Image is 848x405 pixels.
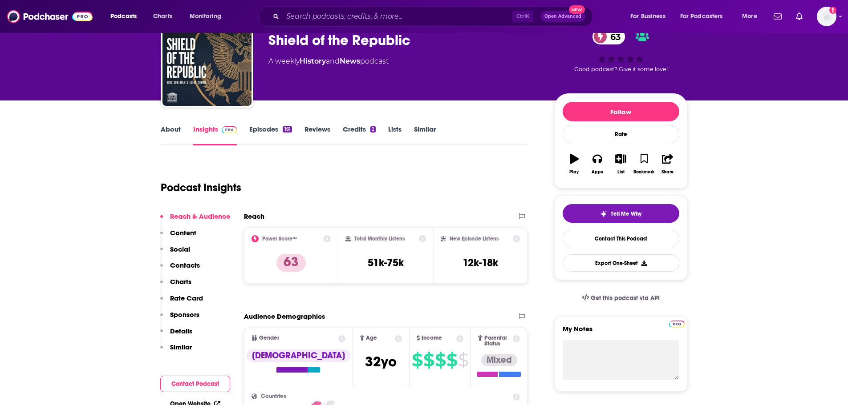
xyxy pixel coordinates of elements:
[680,10,723,23] span: For Podcasters
[161,181,241,194] h1: Podcast Insights
[340,57,360,65] a: News
[366,335,377,341] span: Age
[736,9,768,24] button: open menu
[569,169,579,175] div: Play
[268,56,389,67] div: A weekly podcast
[463,256,498,269] h3: 12k-18k
[540,11,585,22] button: Open AdvancedNew
[283,9,512,24] input: Search podcasts, credits, & more...
[575,287,667,309] a: Get this podcast via API
[249,125,292,145] a: Episodes161
[222,126,237,133] img: Podchaser Pro
[170,343,192,351] p: Similar
[244,312,325,321] h2: Audience Demographics
[669,319,685,328] a: Pro website
[770,9,785,24] a: Show notifications dropdown
[450,236,499,242] h2: New Episode Listens
[592,169,603,175] div: Apps
[104,9,148,24] button: open menu
[674,9,736,24] button: open menu
[160,310,199,327] button: Sponsors
[512,11,533,22] span: Ctrl K
[817,7,836,26] button: Show profile menu
[388,125,402,145] a: Lists
[160,245,190,261] button: Social
[147,9,178,24] a: Charts
[661,169,674,175] div: Share
[611,210,641,217] span: Tell Me Why
[633,169,654,175] div: Bookmark
[343,125,376,145] a: Credits2
[160,294,203,310] button: Rate Card
[446,353,457,367] span: $
[262,236,297,242] h2: Power Score™
[162,17,252,106] img: Shield of the Republic
[563,125,679,143] div: Rate
[435,353,446,367] span: $
[633,148,656,180] button: Bookmark
[160,343,192,359] button: Similar
[259,335,279,341] span: Gender
[563,254,679,272] button: Export One-Sheet
[624,9,677,24] button: open menu
[170,310,199,319] p: Sponsors
[160,376,230,392] button: Contact Podcast
[247,349,350,362] div: [DEMOGRAPHIC_DATA]
[170,212,230,221] p: Reach & Audience
[609,148,632,180] button: List
[110,10,137,23] span: Podcasts
[574,66,668,72] span: Good podcast? Give it some love!
[160,212,230,229] button: Reach & Audience
[592,29,625,44] a: 63
[817,7,836,26] span: Logged in as dmessina
[617,169,625,175] div: List
[170,261,200,269] p: Contacts
[244,212,264,221] h2: Reach
[170,327,192,335] p: Details
[170,294,203,302] p: Rate Card
[423,353,434,367] span: $
[365,353,397,370] span: 32 yo
[414,125,436,145] a: Similar
[630,10,665,23] span: For Business
[370,126,376,132] div: 2
[586,148,609,180] button: Apps
[160,277,191,294] button: Charts
[544,14,581,19] span: Open Advanced
[261,393,286,399] span: Countries
[193,125,237,145] a: InsightsPodchaser Pro
[600,210,607,217] img: tell me why sparkle
[591,294,660,302] span: Get this podcast via API
[563,148,586,180] button: Play
[458,353,468,367] span: $
[742,10,757,23] span: More
[563,102,679,121] button: Follow
[817,7,836,26] img: User Profile
[267,6,601,27] div: Search podcasts, credits, & more...
[563,230,679,247] a: Contact This Podcast
[354,236,405,242] h2: Total Monthly Listens
[412,353,422,367] span: $
[563,204,679,223] button: tell me why sparkleTell Me Why
[276,254,306,272] p: 63
[368,256,404,269] h3: 51k-75k
[170,277,191,286] p: Charts
[160,229,196,245] button: Content
[170,245,190,253] p: Social
[481,354,517,366] div: Mixed
[601,29,625,44] span: 63
[7,8,93,25] img: Podchaser - Follow, Share and Rate Podcasts
[161,125,181,145] a: About
[326,57,340,65] span: and
[792,9,806,24] a: Show notifications dropdown
[153,10,172,23] span: Charts
[669,321,685,328] img: Podchaser Pro
[554,23,688,78] div: 63Good podcast? Give it some love!
[160,261,200,277] button: Contacts
[484,335,511,347] span: Parental Status
[170,229,196,237] p: Content
[656,148,679,180] button: Share
[283,126,292,132] div: 161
